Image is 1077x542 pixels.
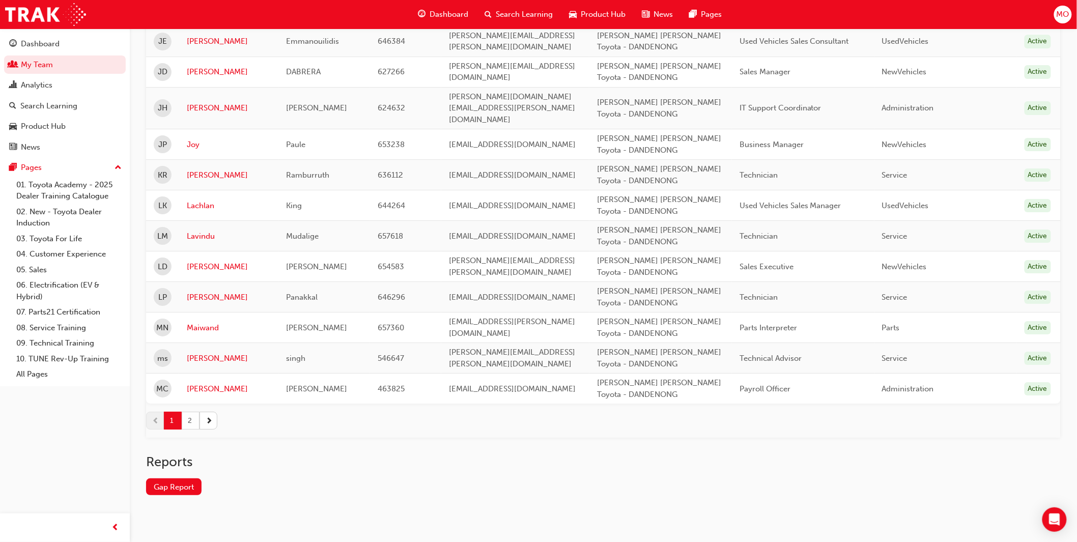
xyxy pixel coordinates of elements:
span: DABRERA [286,67,321,76]
h2: Reports [146,454,1061,470]
span: pages-icon [690,8,697,21]
span: prev-icon [152,415,159,426]
div: Active [1025,230,1051,243]
span: [EMAIL_ADDRESS][DOMAIN_NAME] [449,140,576,149]
a: [PERSON_NAME] [187,66,271,78]
span: Service [882,232,908,241]
div: Pages [21,162,42,174]
div: Active [1025,101,1051,115]
span: [EMAIL_ADDRESS][DOMAIN_NAME] [449,293,576,302]
span: Technician [740,293,778,302]
span: [PERSON_NAME] [PERSON_NAME] Toyota - DANDENONG [597,31,721,52]
span: search-icon [485,8,492,21]
span: 546647 [378,354,404,363]
a: [PERSON_NAME] [187,102,271,114]
span: Ramburruth [286,170,329,180]
a: news-iconNews [634,4,682,25]
span: search-icon [9,102,16,111]
div: Analytics [21,79,52,91]
span: NewVehicles [882,67,927,76]
span: Business Manager [740,140,804,149]
span: [EMAIL_ADDRESS][DOMAIN_NAME] [449,384,576,393]
span: [EMAIL_ADDRESS][DOMAIN_NAME] [449,232,576,241]
span: LP [158,292,167,303]
span: Mudalige [286,232,319,241]
span: Payroll Officer [740,384,790,393]
div: Active [1025,65,1051,79]
span: up-icon [115,161,122,175]
a: guage-iconDashboard [410,4,477,25]
span: 636112 [378,170,403,180]
span: JD [158,66,167,78]
span: guage-icon [418,8,426,21]
span: [PERSON_NAME] [PERSON_NAME] Toyota - DANDENONG [597,98,721,119]
span: [PERSON_NAME] [286,323,347,332]
span: [EMAIL_ADDRESS][DOMAIN_NAME] [449,170,576,180]
div: Product Hub [21,121,66,132]
span: JP [158,139,167,151]
span: LM [157,231,168,242]
a: [PERSON_NAME] [187,353,271,364]
span: [PERSON_NAME] [286,384,347,393]
span: UsedVehicles [882,37,929,46]
span: [EMAIL_ADDRESS][DOMAIN_NAME] [449,201,576,210]
span: NewVehicles [882,140,927,149]
span: car-icon [9,122,17,131]
span: NewVehicles [882,262,927,271]
span: Sales Manager [740,67,790,76]
span: Dashboard [430,9,469,20]
a: Search Learning [4,97,126,116]
span: news-icon [642,8,650,21]
a: Product Hub [4,117,126,136]
span: 646296 [378,293,405,302]
a: [PERSON_NAME] [187,36,271,47]
span: pages-icon [9,163,17,173]
a: 01. Toyota Academy - 2025 Dealer Training Catalogue [12,177,126,204]
div: Active [1025,352,1051,365]
div: Open Intercom Messenger [1042,507,1067,532]
span: Service [882,293,908,302]
span: [PERSON_NAME] [PERSON_NAME] Toyota - DANDENONG [597,256,721,277]
span: Administration [882,384,934,393]
a: Analytics [4,76,126,95]
a: News [4,138,126,157]
span: 657360 [378,323,404,332]
button: Pages [4,158,126,177]
span: [PERSON_NAME] [PERSON_NAME] Toyota - DANDENONG [597,62,721,82]
span: LK [158,200,167,212]
div: Active [1025,168,1051,182]
div: Active [1025,260,1051,274]
span: [EMAIL_ADDRESS][PERSON_NAME][DOMAIN_NAME] [449,317,575,338]
span: King [286,201,302,210]
span: JH [158,102,167,114]
span: ms [157,353,168,364]
a: 08. Service Training [12,320,126,336]
a: [PERSON_NAME] [187,383,271,395]
span: 654583 [378,262,404,271]
span: 646384 [378,37,405,46]
div: Active [1025,138,1051,152]
span: 644264 [378,201,405,210]
span: MN [157,322,169,334]
span: [PERSON_NAME] [PERSON_NAME] Toyota - DANDENONG [597,195,721,216]
div: Dashboard [21,38,60,50]
span: 624632 [378,103,405,112]
button: DashboardMy TeamAnalyticsSearch LearningProduct HubNews [4,33,126,158]
span: MC [157,383,169,395]
span: car-icon [570,8,577,21]
span: [PERSON_NAME] [PERSON_NAME] Toyota - DANDENONG [597,348,721,368]
a: 02. New - Toyota Dealer Induction [12,204,126,231]
span: Used Vehicles Sales Consultant [740,37,849,46]
button: next-icon [200,412,217,430]
div: Active [1025,291,1051,304]
span: next-icon [206,415,213,426]
div: Search Learning [20,100,77,112]
span: people-icon [9,61,17,70]
span: [PERSON_NAME] [286,262,347,271]
a: 03. Toyota For Life [12,231,126,247]
a: [PERSON_NAME] [187,261,271,273]
span: Search Learning [496,9,553,20]
a: car-iconProduct Hub [561,4,634,25]
a: Joy [187,139,271,151]
span: KR [158,169,167,181]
